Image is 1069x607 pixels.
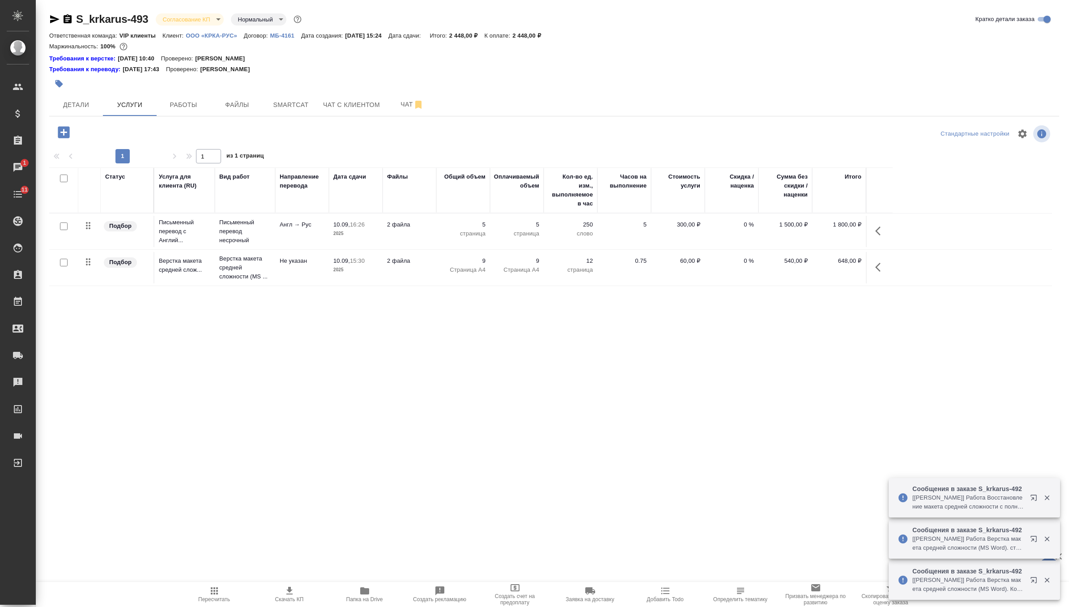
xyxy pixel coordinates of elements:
[49,74,69,94] button: Добавить тэг
[345,32,388,39] p: [DATE] 15:24
[109,222,132,231] p: Подбор
[709,256,754,265] p: 0 %
[402,582,477,607] button: Создать рекламацию
[512,32,548,39] p: 2 448,00 ₽
[703,582,778,607] button: Определить тематику
[430,32,449,39] p: Итого:
[162,99,205,111] span: Работы
[333,229,378,238] p: 2025
[912,534,1024,552] p: [[PERSON_NAME]] Работа Верстка макета средней сложности (MS Word). статус "Выполнен"
[49,65,123,74] a: Требования к переводу:
[975,15,1035,24] span: Кратко детали заказа
[912,493,1024,511] p: [[PERSON_NAME]] Работа Восстановление макета средней сложности с полным соответствием оформлению ...
[301,32,345,39] p: Дата создания:
[494,220,539,229] p: 5
[49,32,119,39] p: Ответственная команда:
[323,99,380,111] span: Чат с клиентом
[62,14,73,25] button: Скопировать ссылку
[333,265,378,274] p: 2025
[494,256,539,265] p: 9
[49,14,60,25] button: Скопировать ссылку для ЯМессенджера
[350,257,365,264] p: 15:30
[280,256,324,265] p: Не указан
[413,596,466,603] span: Создать рекламацию
[656,172,700,190] div: Стоимость услуги
[2,156,34,179] a: 1
[1025,571,1046,593] button: Открыть в новой вкладке
[449,32,485,39] p: 2 448,00 ₽
[912,526,1024,534] p: Сообщения в заказе S_krkarus-492
[566,596,614,603] span: Заявка на доставку
[55,99,98,111] span: Детали
[195,54,251,63] p: [PERSON_NAME]
[597,252,651,283] td: 0.75
[391,99,434,110] span: Чат
[109,258,132,267] p: Подбор
[333,172,366,181] div: Дата сдачи
[912,576,1024,594] p: [[PERSON_NAME]] Работа Верстка макета средней сложности (MS Word). Комментарий "файлы в ин развер...
[817,256,861,265] p: 648,00 ₽
[870,220,891,242] button: Показать кнопки
[656,220,700,229] p: 300,00 ₽
[51,123,76,141] button: Добавить услугу
[870,256,891,278] button: Показать кнопки
[270,32,301,39] p: МБ-4161
[494,172,539,190] div: Оплачиваемый объем
[494,229,539,238] p: страница
[778,582,853,607] button: Призвать менеджера по развитию
[292,13,303,25] button: Доп статусы указывают на важность/срочность заказа
[186,31,244,39] a: ООО «КРКА-РУС»
[76,13,149,25] a: S_krkarus-493
[275,596,304,603] span: Скачать КП
[16,185,33,194] span: 11
[1033,125,1052,142] span: Посмотреть информацию
[226,150,264,163] span: из 1 страниц
[231,13,286,26] div: Согласование КП
[198,596,230,603] span: Пересчитать
[784,593,848,606] span: Призвать менеджера по развитию
[938,127,1012,141] div: split button
[602,172,647,190] div: Часов на выполнение
[1025,489,1046,510] button: Открыть в новой вкладке
[817,220,861,229] p: 1 800,00 ₽
[219,172,250,181] div: Вид работ
[280,172,324,190] div: Направление перевода
[548,256,593,265] p: 12
[444,172,486,181] div: Общий объем
[1025,530,1046,551] button: Открыть в новой вкладке
[216,99,259,111] span: Файлы
[845,172,861,181] div: Итого
[350,221,365,228] p: 16:26
[494,265,539,274] p: Страница А4
[441,229,486,238] p: страница
[859,593,923,606] span: Скопировать ссылку на оценку заказа
[108,99,151,111] span: Услуги
[161,54,196,63] p: Проверено:
[123,65,166,74] p: [DATE] 17:43
[548,229,593,238] p: слово
[235,16,276,23] button: Нормальный
[280,220,324,229] p: Англ → Рус
[548,172,593,208] div: Кол-во ед. изм., выполняемое в час
[270,31,301,39] a: МБ-4161
[327,582,402,607] button: Папка на Drive
[441,220,486,229] p: 5
[553,582,628,607] button: Заявка на доставку
[763,220,808,229] p: 1 500,00 ₽
[2,183,34,205] a: 11
[709,172,754,190] div: Скидка / наценка
[346,596,383,603] span: Папка на Drive
[333,221,350,228] p: 10.09,
[200,65,256,74] p: [PERSON_NAME]
[186,32,244,39] p: ООО «КРКА-РУС»
[49,54,118,63] a: Требования к верстке:
[166,65,200,74] p: Проверено:
[477,582,553,607] button: Создать счет на предоплату
[49,54,118,63] div: Нажми, чтобы открыть папку с инструкцией
[441,265,486,274] p: Страница А4
[162,32,186,39] p: Клиент:
[387,220,432,229] p: 2 файла
[156,13,224,26] div: Согласование КП
[387,256,432,265] p: 2 файла
[100,43,118,50] p: 100%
